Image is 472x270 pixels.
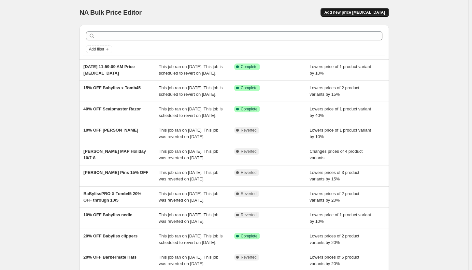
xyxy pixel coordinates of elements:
button: Add new price [MEDICAL_DATA] [321,8,389,17]
span: Lowers prices of 2 product variants by 20% [310,191,359,203]
span: Complete [241,64,257,69]
span: This job ran on [DATE]. This job was reverted on [DATE]. [159,128,219,139]
span: Reverted [241,191,257,196]
span: Complete [241,234,257,239]
span: Reverted [241,128,257,133]
span: 10% OFF [PERSON_NAME] [83,128,138,133]
span: Reverted [241,255,257,260]
span: This job ran on [DATE]. This job is scheduled to revert on [DATE]. [159,64,223,76]
span: Lowers prices of 5 product variants by 20% [310,255,359,266]
span: Lowers price of 1 product variant by 40% [310,107,371,118]
span: Changes prices of 4 product variants [310,149,363,160]
span: NA Bulk Price Editor [79,9,142,16]
span: [DATE] 11:59:09 AM Price [MEDICAL_DATA] [83,64,135,76]
span: This job ran on [DATE]. This job is scheduled to revert on [DATE]. [159,85,223,97]
span: Lowers price of 1 product variant by 10% [310,64,371,76]
span: Lowers prices of 2 product variants by 20% [310,234,359,245]
span: 15% OFF Babyliss x Tomb45 [83,85,141,90]
span: This job ran on [DATE]. This job was reverted on [DATE]. [159,170,219,181]
span: 20% OFF Barbermate Hats [83,255,136,260]
span: This job ran on [DATE]. This job was reverted on [DATE]. [159,149,219,160]
span: Add filter [89,47,104,52]
span: 10% OFF Babyliss nedic [83,212,132,217]
button: Add filter [86,45,112,53]
span: This job ran on [DATE]. This job was reverted on [DATE]. [159,191,219,203]
span: This job ran on [DATE]. This job is scheduled to revert on [DATE]. [159,234,223,245]
span: 40% OFF Scalpmaster Razor [83,107,141,111]
span: This job ran on [DATE]. This job was reverted on [DATE]. [159,255,219,266]
span: [PERSON_NAME] MAP Holiday 10/7-8 [83,149,146,160]
span: Lowers prices of 3 product variants by 15% [310,170,359,181]
span: [PERSON_NAME] Pins 15% OFF [83,170,148,175]
span: This job ran on [DATE]. This job is scheduled to revert on [DATE]. [159,107,223,118]
span: Lowers prices of 2 product variants by 15% [310,85,359,97]
span: Reverted [241,149,257,154]
span: Lowers price of 1 product variant by 10% [310,128,371,139]
span: Reverted [241,170,257,175]
span: Reverted [241,212,257,218]
span: Complete [241,85,257,91]
span: Complete [241,107,257,112]
span: Add new price [MEDICAL_DATA] [324,10,385,15]
span: Lowers price of 1 product variant by 10% [310,212,371,224]
span: BaBylissPRO X Tomb45 20% OFF through 10/5 [83,191,141,203]
span: This job ran on [DATE]. This job was reverted on [DATE]. [159,212,219,224]
span: 20% OFF Babyliss clippers [83,234,137,238]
